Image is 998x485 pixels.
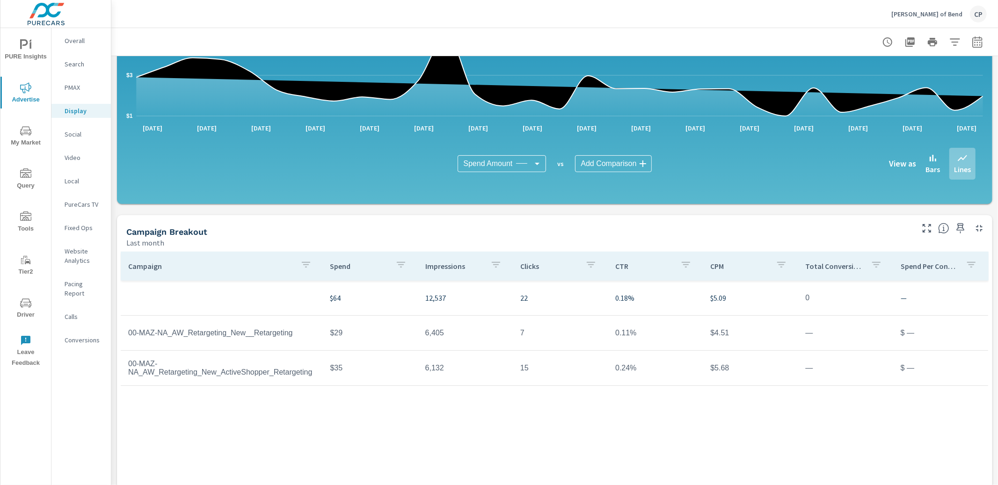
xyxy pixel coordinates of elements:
p: [DATE] [516,123,549,133]
div: Pacing Report [51,277,111,300]
p: Video [65,153,103,162]
div: Website Analytics [51,244,111,268]
div: PMAX [51,80,111,94]
p: [DATE] [842,123,874,133]
span: Tools [3,211,48,234]
p: Fixed Ops [65,223,103,232]
div: Conversions [51,333,111,347]
td: 00-MAZ-NA_AW_Retargeting_New_ActiveShopper_Retargeting [121,352,323,384]
p: $5.09 [710,292,790,304]
text: $3 [126,72,133,79]
td: 6,405 [418,321,513,345]
p: Website Analytics [65,246,103,265]
p: [DATE] [625,123,657,133]
div: Overall [51,34,111,48]
p: Total Conversions [806,261,863,271]
span: My Market [3,125,48,148]
span: PURE Insights [3,39,48,62]
div: Calls [51,310,111,324]
p: CTR [615,261,673,271]
p: — [901,292,981,304]
span: Tier2 [3,254,48,277]
td: 0.24% [608,356,703,380]
span: Driver [3,297,48,320]
td: 15 [513,356,608,380]
button: Apply Filters [946,33,964,51]
span: Advertise [3,82,48,105]
p: Bars [925,164,940,175]
p: Search [65,59,103,69]
span: Query [3,168,48,191]
text: $1 [126,113,133,119]
p: [DATE] [950,123,983,133]
td: $ — [893,321,988,345]
p: [DATE] [353,123,386,133]
p: [DATE] [245,123,277,133]
div: Local [51,174,111,188]
span: Save this to your personalized report [953,221,968,236]
p: PureCars TV [65,200,103,209]
p: Pacing Report [65,279,103,298]
p: Calls [65,312,103,321]
td: $5.68 [703,356,798,380]
p: Spend Per Conversion [901,261,958,271]
span: Spend Amount [463,159,512,168]
p: [DATE] [190,123,223,133]
p: [DATE] [679,123,712,133]
p: Last month [126,237,164,248]
button: Print Report [923,33,942,51]
td: $35 [323,356,418,380]
p: Clicks [520,261,578,271]
td: 00-MAZ-NA_AW_Retargeting_New__Retargeting [121,321,323,345]
p: [DATE] [570,123,603,133]
td: $29 [323,321,418,345]
p: CPM [710,261,768,271]
p: Overall [65,36,103,45]
p: Lines [954,164,971,175]
p: [DATE] [136,123,169,133]
div: Spend Amount [458,155,546,172]
td: — [798,321,893,345]
p: 22 [520,292,600,304]
td: $ — [893,356,988,380]
div: Display [51,104,111,118]
p: [DATE] [408,123,440,133]
p: 0.18% [615,292,695,304]
p: Spend [330,261,388,271]
p: Campaign [128,261,293,271]
div: Fixed Ops [51,221,111,235]
span: This is a summary of Display performance results by campaign. Each column can be sorted. [938,223,949,234]
p: [DATE] [787,123,820,133]
p: [DATE] [299,123,332,133]
p: Display [65,106,103,116]
h6: View as [889,159,916,168]
button: "Export Report to PDF" [901,33,919,51]
button: Make Fullscreen [919,221,934,236]
p: [PERSON_NAME] of Bend [891,10,962,18]
div: Social [51,127,111,141]
div: PureCars TV [51,197,111,211]
p: Social [65,130,103,139]
div: CP [970,6,987,22]
td: 0.11% [608,321,703,345]
p: Local [65,176,103,186]
p: [DATE] [896,123,929,133]
div: nav menu [0,28,51,372]
span: Add Comparison [581,159,636,168]
p: PMAX [65,83,103,92]
p: 12,537 [425,292,505,304]
h5: Campaign Breakout [126,227,207,237]
p: Conversions [65,335,103,345]
p: [DATE] [462,123,495,133]
td: $4.51 [703,321,798,345]
p: Impressions [425,261,483,271]
td: 0 [798,286,893,310]
button: Minimize Widget [972,221,987,236]
span: Leave Feedback [3,335,48,369]
p: vs [546,159,575,168]
p: $64 [330,292,410,304]
div: Video [51,151,111,165]
div: Add Comparison [575,155,651,172]
div: Search [51,57,111,71]
td: 6,132 [418,356,513,380]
